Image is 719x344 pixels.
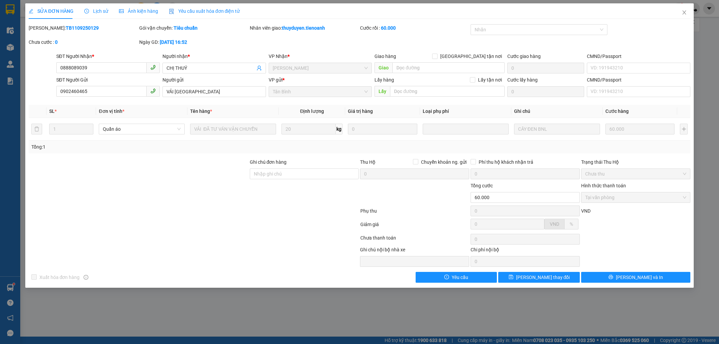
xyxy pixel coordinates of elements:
span: Ảnh kiện hàng [119,8,158,14]
span: Giao [375,62,392,73]
input: Dọc đường [390,86,505,97]
div: SĐT Người Gửi [56,76,160,84]
span: clock-circle [84,9,89,13]
b: 60.000 [381,25,396,31]
span: printer [608,275,613,280]
input: 0 [348,124,417,134]
span: Chưa thu [585,169,686,179]
div: CMND/Passport [587,53,690,60]
span: Quần áo [103,124,181,134]
b: TB1109250129 [66,25,99,31]
span: Chuyển khoản ng. gửi [418,158,469,166]
div: Ghi chú nội bộ nhà xe [360,246,469,256]
span: Yêu cầu xuất hóa đơn điện tử [169,8,240,14]
span: SỬA ĐƠN HÀNG [29,8,73,14]
span: info-circle [84,275,88,280]
span: Cước hàng [605,108,629,114]
button: printer[PERSON_NAME] và In [581,272,690,283]
span: Tên hàng [190,108,212,114]
span: Lịch sử [84,8,108,14]
span: phone [150,88,156,94]
div: [PERSON_NAME]: [29,24,138,32]
div: Gói vận chuyển: [139,24,248,32]
th: Ghi chú [511,105,603,118]
button: plus [680,124,688,134]
input: Ghi Chú [514,124,600,134]
span: VP Nhận [269,54,288,59]
div: VP gửi [269,76,372,84]
input: Cước lấy hàng [507,86,584,97]
b: 0 [55,39,58,45]
input: Ghi chú đơn hàng [250,168,359,179]
span: exclamation-circle [444,275,449,280]
img: icon [169,9,174,14]
b: Tiêu chuẩn [174,25,198,31]
label: Hình thức thanh toán [581,183,626,188]
span: Giá trị hàng [348,108,373,114]
div: Trạng thái Thu Hộ [581,158,690,166]
div: Phụ thu [360,207,470,219]
span: [PERSON_NAME] và In [616,274,663,281]
div: Ngày GD: [139,38,248,46]
span: picture [119,9,124,13]
span: VND [581,208,591,214]
label: Cước lấy hàng [507,77,538,83]
div: Cước rồi : [360,24,469,32]
span: phone [150,65,156,70]
b: [DATE] 16:52 [160,39,187,45]
div: Chưa cước : [29,38,138,46]
button: Close [675,3,694,22]
div: Tổng: 1 [31,143,277,151]
span: Lấy tận nơi [475,76,505,84]
span: Lấy hàng [375,77,394,83]
th: Loại phụ phí [420,105,511,118]
span: Yêu cầu [452,274,468,281]
button: exclamation-circleYêu cầu [416,272,497,283]
span: save [509,275,513,280]
input: Cước giao hàng [507,63,584,73]
span: Cư Kuin [273,63,368,73]
input: VD: Bàn, Ghế [190,124,276,134]
div: Chi phí nội bộ [471,246,580,256]
span: kg [336,124,342,134]
div: Nhân viên giao: [250,24,359,32]
span: VND [550,221,559,227]
button: save[PERSON_NAME] thay đổi [498,272,580,283]
span: Đơn vị tính [99,108,124,114]
div: SĐT Người Nhận [56,53,160,60]
span: Tổng cước [471,183,493,188]
span: user-add [257,65,262,71]
label: Cước giao hàng [507,54,541,59]
div: Người nhận [162,53,266,60]
span: SL [49,108,55,114]
div: Chưa thanh toán [360,234,470,246]
input: 0 [605,124,675,134]
span: Giao hàng [375,54,396,59]
span: Lấy [375,86,390,97]
div: Giảm giá [360,221,470,232]
span: Tân Bình [273,87,368,97]
span: Xuất hóa đơn hàng [37,274,83,281]
span: Định lượng [300,108,324,114]
span: % [570,221,573,227]
div: Người gửi [162,76,266,84]
button: delete [31,124,42,134]
label: Ghi chú đơn hàng [250,159,287,165]
span: Thu Hộ [360,159,376,165]
span: Tại văn phòng [585,192,686,202]
span: [PERSON_NAME] thay đổi [516,274,570,281]
span: [GEOGRAPHIC_DATA] tận nơi [438,53,505,60]
div: CMND/Passport [587,76,690,84]
span: close [682,10,687,15]
span: Phí thu hộ khách nhận trả [476,158,536,166]
b: thuyduyen.tienoanh [282,25,325,31]
span: edit [29,9,33,13]
input: Dọc đường [392,62,505,73]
